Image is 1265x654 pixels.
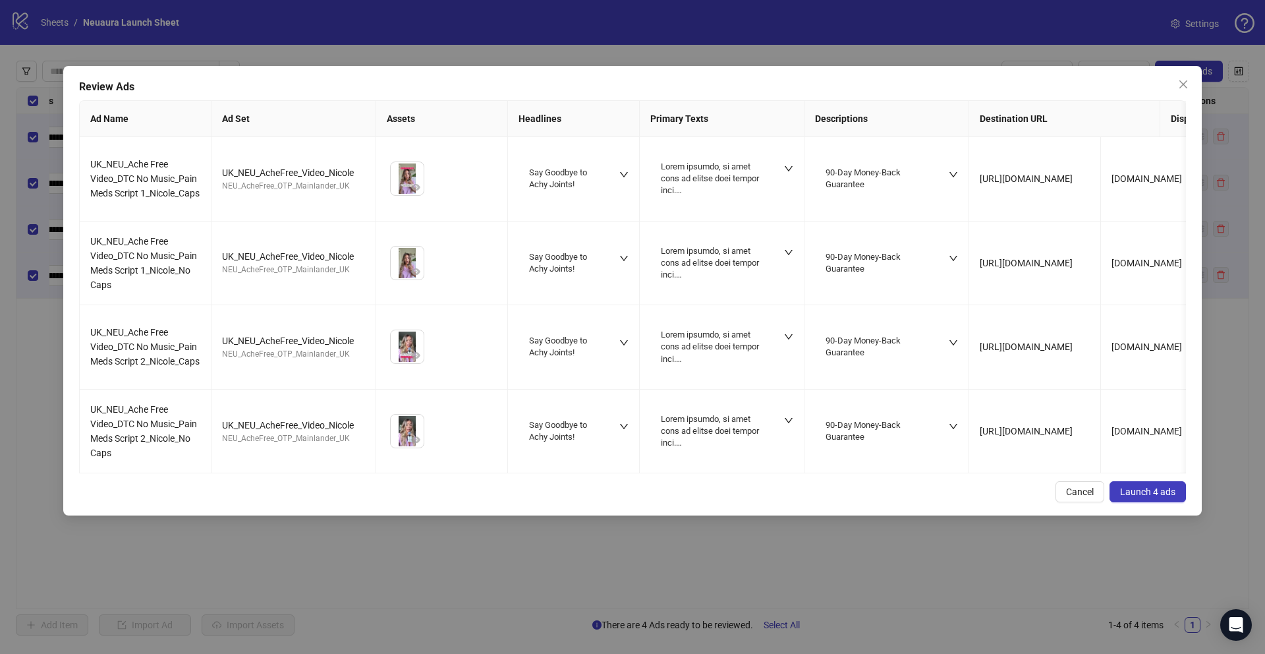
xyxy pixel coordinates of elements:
span: [DOMAIN_NAME] [1111,426,1182,436]
img: Asset 1 [391,162,424,195]
div: Lorem ipsumdo, si amet cons ad elitse doei tempor inci. Ut labor etdolore. Ma aliq enimad. Mi ven... [661,245,767,282]
span: down [784,332,793,342]
th: Assets [376,101,508,137]
div: 90-Day Money-Back Guarantee [826,335,932,359]
button: Cancel [1055,481,1104,502]
span: Launch 4 ads [1120,487,1175,497]
div: NEU_AcheFree_OTP_Mainlander_UK [222,432,365,445]
div: 90-Day Money-Back Guarantee [826,251,932,275]
span: eye [411,435,420,444]
button: Preview [408,264,424,280]
th: Descriptions [804,101,969,137]
span: down [949,338,958,347]
th: Ad Name [80,101,211,137]
div: UK_NEU_AcheFree_Video_Nicole [222,165,365,180]
button: Preview [408,179,424,195]
button: Preview [408,432,424,448]
div: Lorem ipsumdo, si amet cons ad elitse doei tempor inci. Ut labor etdolore. Ma aliq enimad. Mi ven... [661,161,767,197]
span: down [619,170,629,179]
button: Launch 4 ads [1110,481,1186,502]
span: [DOMAIN_NAME] [1111,173,1182,184]
span: [URL][DOMAIN_NAME] [980,258,1073,268]
th: Destination URL [969,101,1160,137]
span: [DOMAIN_NAME] [1111,342,1182,352]
div: Say Goodbye to Achy Joints! [529,419,602,443]
div: 90-Day Money-Back Guarantee [826,167,932,191]
span: down [619,422,629,431]
div: Open Intercom Messenger [1220,609,1252,641]
span: close [1178,79,1189,90]
div: UK_NEU_AcheFree_Video_Nicole [222,249,365,264]
div: NEU_AcheFree_OTP_Mainlander_UK [222,264,365,276]
span: UK_NEU_Ache Free Video_DTC No Music_Pain Meds Script 2_Nicole_No Caps [90,404,197,458]
span: eye [411,351,420,360]
span: UK_NEU_Ache Free Video_DTC No Music_Pain Meds Script 1_Nicole_No Caps [90,236,197,290]
th: Primary Texts [640,101,804,137]
button: Close [1173,74,1194,95]
span: [URL][DOMAIN_NAME] [980,173,1073,184]
span: down [619,254,629,263]
span: down [784,164,793,173]
span: eye [411,267,420,276]
img: Asset 1 [391,330,424,363]
span: down [949,170,958,179]
span: Cancel [1066,487,1094,497]
span: [DOMAIN_NAME] [1111,258,1182,268]
span: eye [411,183,420,192]
div: UK_NEU_AcheFree_Video_Nicole [222,418,365,432]
div: Lorem ipsumdo, si amet cons ad elitse doei tempor inci. Ut labor etdolore. Ma aliq enimad. Mi ven... [661,329,767,365]
div: NEU_AcheFree_OTP_Mainlander_UK [222,348,365,361]
span: down [949,254,958,263]
div: Say Goodbye to Achy Joints! [529,335,602,359]
div: NEU_AcheFree_OTP_Mainlander_UK [222,180,365,193]
span: down [784,248,793,257]
span: down [619,338,629,347]
button: Preview [408,347,424,363]
span: [URL][DOMAIN_NAME] [980,426,1073,436]
div: UK_NEU_AcheFree_Video_Nicole [222,334,365,348]
div: Say Goodbye to Achy Joints! [529,167,602,191]
img: Asset 1 [391,247,424,280]
th: Headlines [508,101,640,137]
div: Say Goodbye to Achy Joints! [529,251,602,275]
div: Lorem ipsumdo, si amet cons ad elitse doei tempor inci. Ut labor etdolore. Ma aliq enimad. Mi ven... [661,413,767,450]
img: Asset 1 [391,415,424,448]
span: down [949,422,958,431]
div: Review Ads [79,79,1186,95]
span: down [784,416,793,425]
th: Ad Set [211,101,376,137]
span: UK_NEU_Ache Free Video_DTC No Music_Pain Meds Script 1_Nicole_Caps [90,159,200,198]
span: UK_NEU_Ache Free Video_DTC No Music_Pain Meds Script 2_Nicole_Caps [90,327,200,367]
span: [URL][DOMAIN_NAME] [980,342,1073,352]
div: 90-Day Money-Back Guarantee [826,419,932,443]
